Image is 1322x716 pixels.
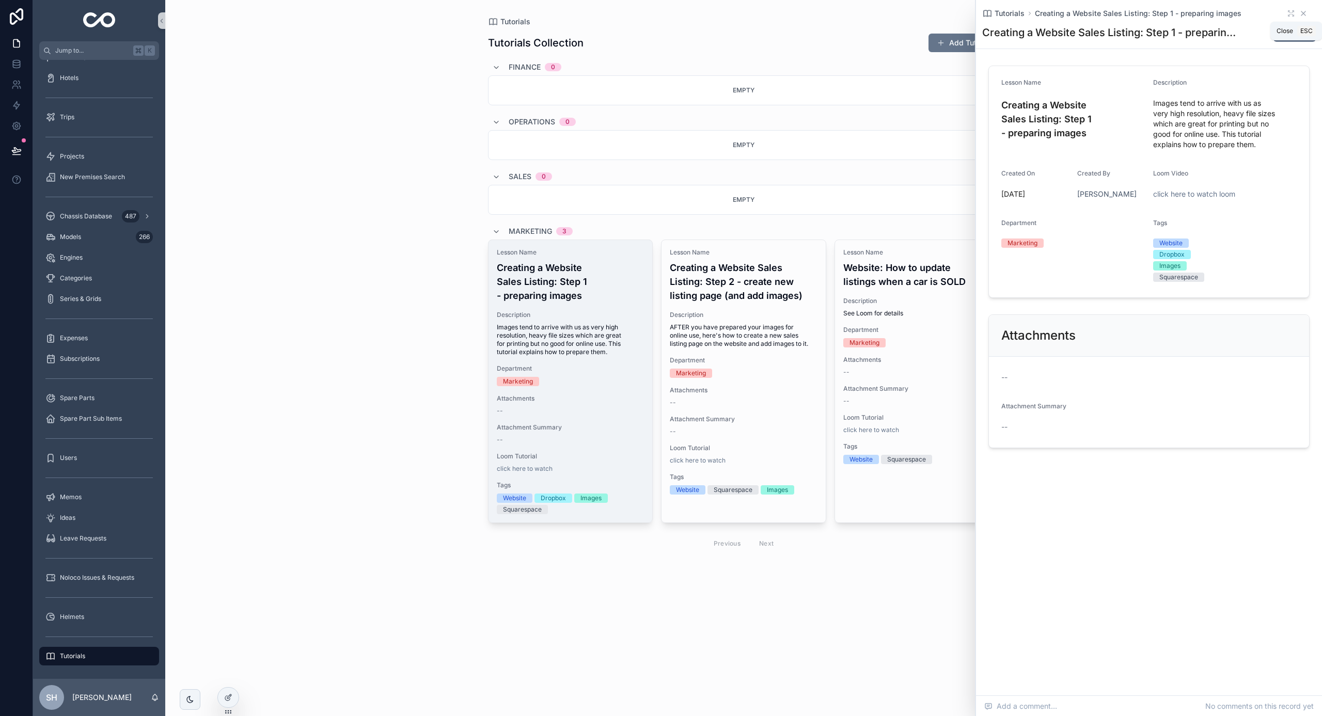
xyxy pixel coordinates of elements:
div: 3 [562,227,566,235]
span: No comments on this record yet [1205,701,1314,711]
span: See Loom for details [843,309,991,317]
span: Attachment Summary [843,385,991,393]
span: Lesson Name [843,248,991,257]
span: Categories [60,274,92,282]
a: Helmets [39,608,159,626]
div: Squarespace [887,455,926,464]
span: Models [60,233,81,241]
span: Esc [1298,27,1315,35]
div: Squarespace [1159,273,1198,282]
span: -- [670,399,676,407]
span: Ideas [60,514,75,522]
img: App logo [83,12,116,29]
span: Expenses [60,334,88,342]
span: Finance [509,62,541,72]
span: Attachments [843,356,991,364]
span: Attachments [670,386,817,394]
span: Add a comment... [984,701,1057,711]
div: Website [849,455,873,464]
p: [PERSON_NAME] [72,692,132,703]
span: Chassis Database [60,212,112,220]
a: Ideas [39,508,159,527]
span: Tags [497,481,644,489]
span: -- [497,407,503,415]
span: Projects [60,152,84,161]
a: Expenses [39,329,159,347]
a: Categories [39,269,159,288]
span: Attachment Summary [497,423,644,432]
span: Loom Video [1153,169,1188,177]
a: Chassis Database487 [39,207,159,226]
span: Loom Tutorial [843,413,991,422]
span: Empty [733,141,754,149]
span: Department [497,364,644,373]
span: Helmets [60,613,84,621]
a: Trips [39,108,159,126]
span: -- [843,368,849,376]
div: Dropbox [1159,250,1185,259]
div: Website [676,485,699,495]
span: New Premises Search [60,173,125,181]
span: Leave Requests [60,534,106,543]
span: Marketing [509,226,552,236]
span: Sales [509,171,531,182]
span: Images tend to arrive with us as very high resolution, heavy file sizes which are great for print... [1153,98,1297,150]
a: Creating a Website Sales Listing: Step 1 - preparing images [1035,8,1241,19]
span: -- [1001,372,1008,383]
span: Tags [843,442,991,451]
span: Tags [670,473,817,481]
span: Attachment Summary [670,415,817,423]
span: AFTER you have prepared your images for online use, here's how to create a new sales listing page... [670,323,817,348]
span: -- [843,397,849,405]
h4: Website: How to update listings when a car is SOLD [843,261,991,289]
a: click here to watch [497,465,553,472]
a: Projects [39,147,159,166]
div: Website [503,494,526,503]
span: Created By [1077,169,1110,177]
span: Lesson Name [497,248,644,257]
span: [DATE] [1001,189,1069,199]
div: Website [1159,238,1183,248]
span: Memos [60,493,82,501]
span: Attachment Summary [1001,402,1066,410]
div: Squarespace [714,485,752,495]
span: Subscriptions [60,355,100,363]
span: Engines [60,253,83,262]
span: Close [1277,27,1293,35]
a: Tutorials [982,8,1025,19]
div: 487 [122,210,139,222]
span: Lesson Name [1001,78,1041,86]
span: Loom Tutorial [497,452,644,460]
a: New Premises Search [39,168,159,186]
span: Department [843,326,991,334]
span: Tutorials [500,17,530,27]
a: Tutorials [39,647,159,665]
div: 0 [565,118,570,126]
h4: Creating a Website Sales Listing: Step 1 - preparing images [497,261,644,303]
span: Images tend to arrive with us as very high resolution, heavy file sizes which are great for print... [497,323,644,356]
span: -- [1001,422,1008,432]
span: Description [497,311,644,319]
h1: Tutorials Collection [488,36,584,50]
span: Tutorials [60,652,85,660]
div: Images [580,494,602,503]
span: Attachments [497,394,644,403]
span: Jump to... [55,46,129,55]
a: Spare Parts [39,389,159,407]
span: Description [843,297,991,305]
a: click here to watch [670,456,726,464]
div: 266 [136,231,153,243]
div: scrollable content [33,60,165,679]
span: [PERSON_NAME] [1077,189,1137,199]
a: Leave Requests [39,529,159,548]
span: Empty [733,86,754,94]
span: Description [1153,78,1187,86]
span: Lesson Name [670,248,817,257]
button: Add Tutorial [928,34,1000,52]
div: Marketing [676,369,706,378]
div: 0 [542,172,546,181]
div: Dropbox [541,494,566,503]
a: Users [39,449,159,467]
span: -- [670,427,676,436]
